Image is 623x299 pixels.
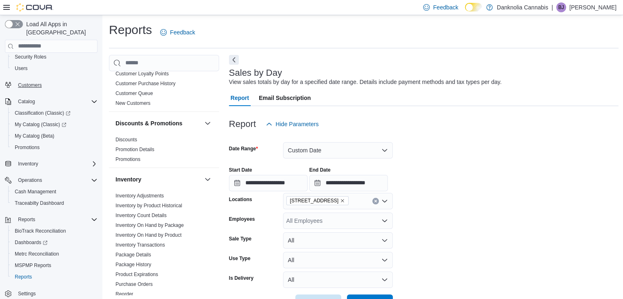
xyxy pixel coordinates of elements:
span: Inventory Transactions [116,242,165,248]
span: BJ [558,2,564,12]
span: Promotion Details [116,146,154,153]
button: Open list of options [381,217,388,224]
span: BioTrack Reconciliation [11,226,97,236]
button: Custom Date [283,142,393,159]
span: Feedback [170,28,195,36]
a: Classification (Classic) [11,108,74,118]
span: Cash Management [15,188,56,195]
button: Reports [2,214,101,225]
label: Start Date [229,167,252,173]
a: BioTrack Reconciliation [11,226,69,236]
button: Users [8,63,101,74]
span: [STREET_ADDRESS] [290,197,339,205]
button: Discounts & Promotions [203,118,213,128]
span: Customer Purchase History [116,80,176,87]
button: Reports [8,271,101,283]
label: Date Range [229,145,258,152]
button: Inventory [203,174,213,184]
span: Operations [18,177,42,183]
span: MSPMP Reports [15,262,51,269]
span: Promotions [11,143,97,152]
a: Product Expirations [116,272,158,277]
a: Promotion Details [116,147,154,152]
label: Is Delivery [229,275,254,281]
span: Inventory [18,161,38,167]
span: Catalog [15,97,97,106]
p: Danknolia Cannabis [497,2,548,12]
a: Reports [11,272,35,282]
button: Hide Parameters [263,116,322,132]
a: My Catalog (Classic) [11,120,70,129]
a: Feedback [157,24,198,41]
span: Dashboards [15,239,48,246]
a: Promotions [116,156,140,162]
span: Inventory by Product Historical [116,202,182,209]
a: Inventory by Product Historical [116,203,182,208]
span: Metrc Reconciliation [11,249,97,259]
div: View sales totals by day for a specified date range. Details include payment methods and tax type... [229,78,502,86]
span: Load All Apps in [GEOGRAPHIC_DATA] [23,20,97,36]
a: Customers [15,80,45,90]
span: Discounts [116,136,137,143]
span: Report [231,90,249,106]
span: Classification (Classic) [15,110,70,116]
a: Metrc Reconciliation [11,249,62,259]
h3: Report [229,119,256,129]
button: Remove 5225 Highway 18 from selection in this group [340,198,345,203]
span: Dashboards [11,238,97,247]
span: Customers [18,82,42,88]
span: Feedback [433,3,458,11]
span: Security Roles [11,52,97,62]
h3: Sales by Day [229,68,282,78]
button: Metrc Reconciliation [8,248,101,260]
button: Open list of options [381,198,388,204]
label: Use Type [229,255,250,262]
a: Inventory On Hand by Package [116,222,184,228]
button: My Catalog (Beta) [8,130,101,142]
a: Promotions [11,143,43,152]
label: Employees [229,216,255,222]
span: Inventory Adjustments [116,193,164,199]
span: Traceabilty Dashboard [11,198,97,208]
a: Customer Purchase History [116,81,176,86]
a: Security Roles [11,52,50,62]
a: Inventory Adjustments [116,193,164,199]
a: Settings [15,289,39,299]
span: Cash Management [11,187,97,197]
span: Users [15,65,27,72]
a: Purchase Orders [116,281,153,287]
div: Barbara Jobat [556,2,566,12]
div: Customer [109,59,219,111]
a: Traceabilty Dashboard [11,198,67,208]
div: Discounts & Promotions [109,135,219,168]
span: MSPMP Reports [11,260,97,270]
a: My Catalog (Classic) [8,119,101,130]
span: Customer Queue [116,90,153,97]
a: Cash Management [11,187,59,197]
a: Dashboards [8,237,101,248]
span: Customers [15,80,97,90]
p: [PERSON_NAME] [569,2,616,12]
span: Promotions [116,156,140,163]
span: Operations [15,175,97,185]
a: Dashboards [11,238,51,247]
span: Users [11,63,97,73]
a: Classification (Classic) [8,107,101,119]
a: Package History [116,262,151,267]
button: Security Roles [8,51,101,63]
img: Cova [16,3,53,11]
span: My Catalog (Beta) [15,133,54,139]
button: Operations [15,175,45,185]
a: Reorder [116,291,133,297]
a: Customer Queue [116,91,153,96]
span: Traceabilty Dashboard [15,200,64,206]
span: Security Roles [15,54,46,60]
button: Next [229,55,239,65]
span: Classification (Classic) [11,108,97,118]
button: All [283,232,393,249]
a: Customer Loyalty Points [116,71,169,77]
a: New Customers [116,100,150,106]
